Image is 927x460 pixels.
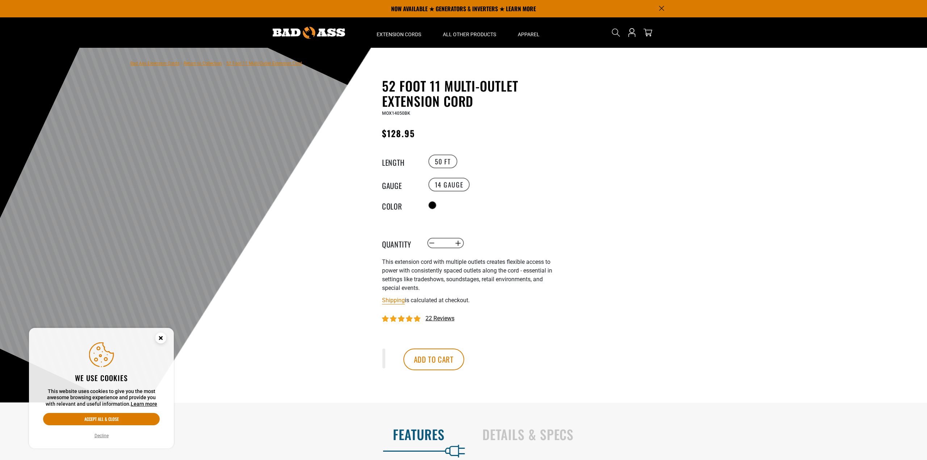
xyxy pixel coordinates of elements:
[518,31,540,38] span: Apparel
[184,61,222,66] a: Return to Collection
[432,17,507,48] summary: All Other Products
[382,157,418,166] legend: Length
[428,155,457,168] label: 50 FT
[382,239,418,248] label: Quantity
[92,432,111,439] button: Decline
[403,349,464,370] button: Add to cart
[382,127,415,140] span: $128.95
[366,17,432,48] summary: Extension Cords
[130,59,302,67] nav: breadcrumbs
[382,316,422,322] span: 4.95 stars
[43,413,160,425] button: Accept all & close
[382,295,559,305] div: is calculated at checkout.
[130,61,179,66] a: Bad Ass Extension Cords
[43,373,160,383] h2: We use cookies
[382,78,559,109] h1: 52 Foot 11 Multi-Outlet Extension Cord
[610,27,622,38] summary: Search
[443,31,496,38] span: All Other Products
[15,427,445,442] h2: Features
[507,17,550,48] summary: Apparel
[428,178,470,191] label: 14 Gauge
[482,427,912,442] h2: Details & Specs
[382,201,418,210] legend: Color
[425,315,454,322] span: 22 reviews
[43,388,160,408] p: This website uses cookies to give you the most awesome browsing experience and provide you with r...
[382,258,552,291] span: This extension cord with multiple outlets creates flexible access to power with consistently spac...
[382,297,405,304] a: Shipping
[223,61,225,66] span: ›
[181,61,182,66] span: ›
[382,180,418,189] legend: Gauge
[377,31,421,38] span: Extension Cords
[273,27,345,39] img: Bad Ass Extension Cords
[29,328,174,449] aside: Cookie Consent
[226,61,302,66] span: 52 Foot 11 Multi-Outlet Extension Cord
[131,401,157,407] a: Learn more
[382,111,410,116] span: MOX14050BK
